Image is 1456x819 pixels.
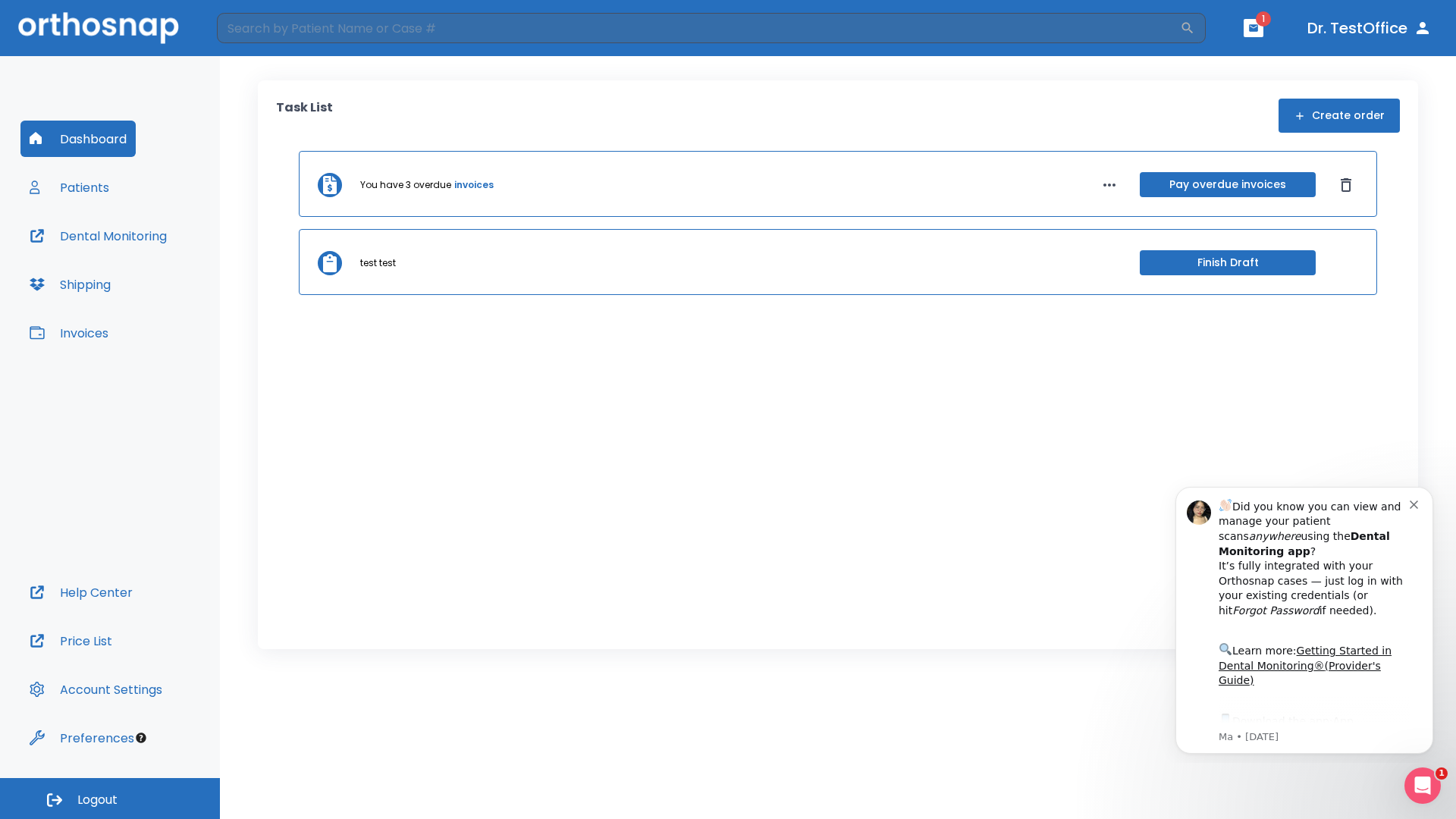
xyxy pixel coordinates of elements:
[1153,473,1456,763] iframe: Intercom notifications message
[20,671,171,708] button: Account Settings
[360,178,451,192] p: You have 3 overdue
[134,731,148,745] div: Tooltip anchor
[454,178,494,192] a: invoices
[1436,767,1448,780] span: 1
[20,315,118,351] button: Invoices
[257,24,269,36] button: Dismiss notification
[20,218,176,254] button: Dental Monitoring
[20,169,118,206] button: Patients
[1256,11,1271,27] span: 1
[1279,99,1400,133] button: Create order
[20,266,120,303] button: Shipping
[18,12,179,43] img: Orthosnap
[20,623,121,659] button: Price List
[1334,173,1358,197] button: Dismiss
[20,720,143,756] button: Preferences
[1301,14,1438,42] button: Dr. TestOffice
[1140,250,1316,275] button: Finish Draft
[360,256,396,270] p: test test
[77,792,118,808] span: Logout
[20,121,136,157] button: Dashboard
[276,99,333,133] p: Task List
[20,574,142,610] button: Help Center
[217,13,1180,43] input: Search by Patient Name or Case #
[1140,172,1316,197] button: Pay overdue invoices
[66,257,257,271] p: Message from Ma, sent 4w ago
[1404,767,1441,804] iframe: Intercom live chat
[66,242,201,269] a: App Store
[66,238,257,315] div: Download the app: | ​ Let us know if you need help getting started!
